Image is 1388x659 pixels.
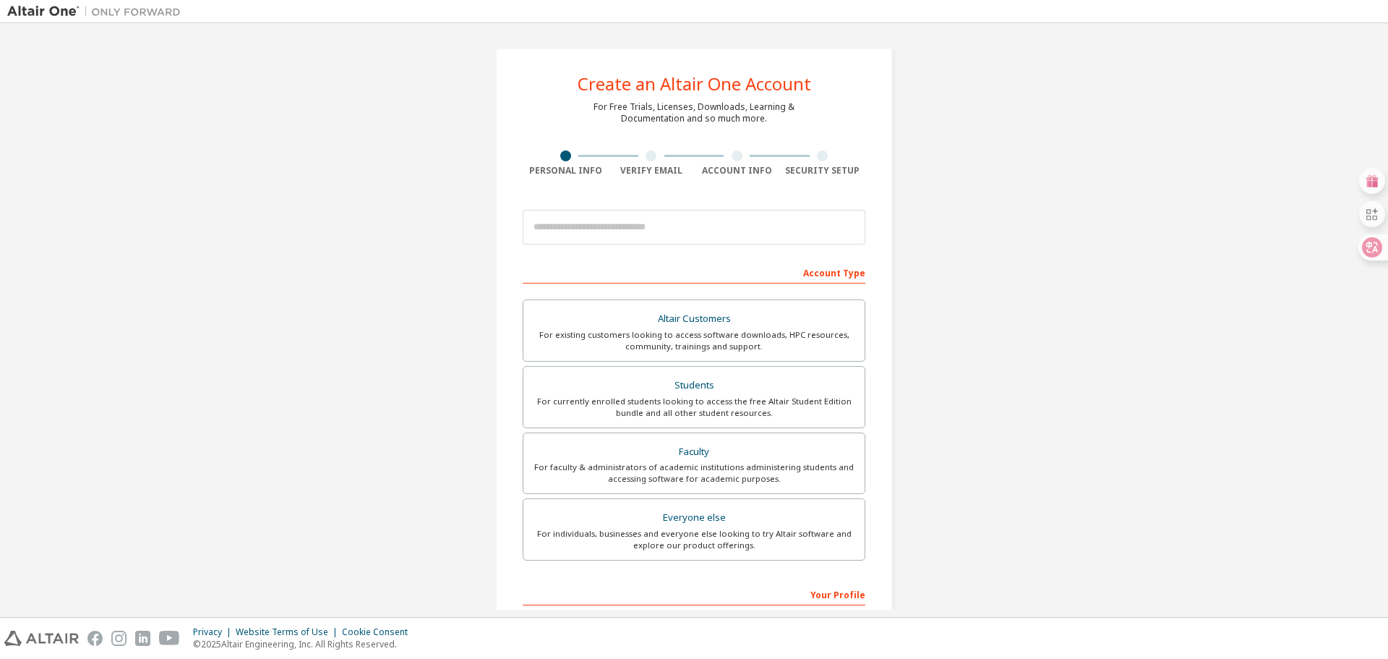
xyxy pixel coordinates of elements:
div: Website Terms of Use [236,626,342,638]
img: instagram.svg [111,631,127,646]
img: linkedin.svg [135,631,150,646]
div: For existing customers looking to access software downloads, HPC resources, community, trainings ... [532,329,856,352]
div: For Free Trials, Licenses, Downloads, Learning & Documentation and so much more. [594,101,794,124]
img: altair_logo.svg [4,631,79,646]
div: Faculty [532,442,856,462]
div: Personal Info [523,165,609,177]
div: Security Setup [780,165,866,177]
div: Verify Email [609,165,695,177]
img: Altair One [7,4,188,19]
div: Students [532,375,856,396]
img: youtube.svg [159,631,180,646]
div: Account Type [523,260,865,284]
p: © 2025 Altair Engineering, Inc. All Rights Reserved. [193,638,416,650]
div: For individuals, businesses and everyone else looking to try Altair software and explore our prod... [532,528,856,551]
div: For faculty & administrators of academic institutions administering students and accessing softwa... [532,462,856,485]
div: Privacy [193,626,236,638]
div: Cookie Consent [342,626,416,638]
div: Everyone else [532,508,856,528]
div: Altair Customers [532,309,856,329]
div: Account Info [694,165,780,177]
img: facebook.svg [87,631,103,646]
div: For currently enrolled students looking to access the free Altair Student Edition bundle and all ... [532,396,856,419]
div: Your Profile [523,582,865,605]
div: Create an Altair One Account [578,75,811,93]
